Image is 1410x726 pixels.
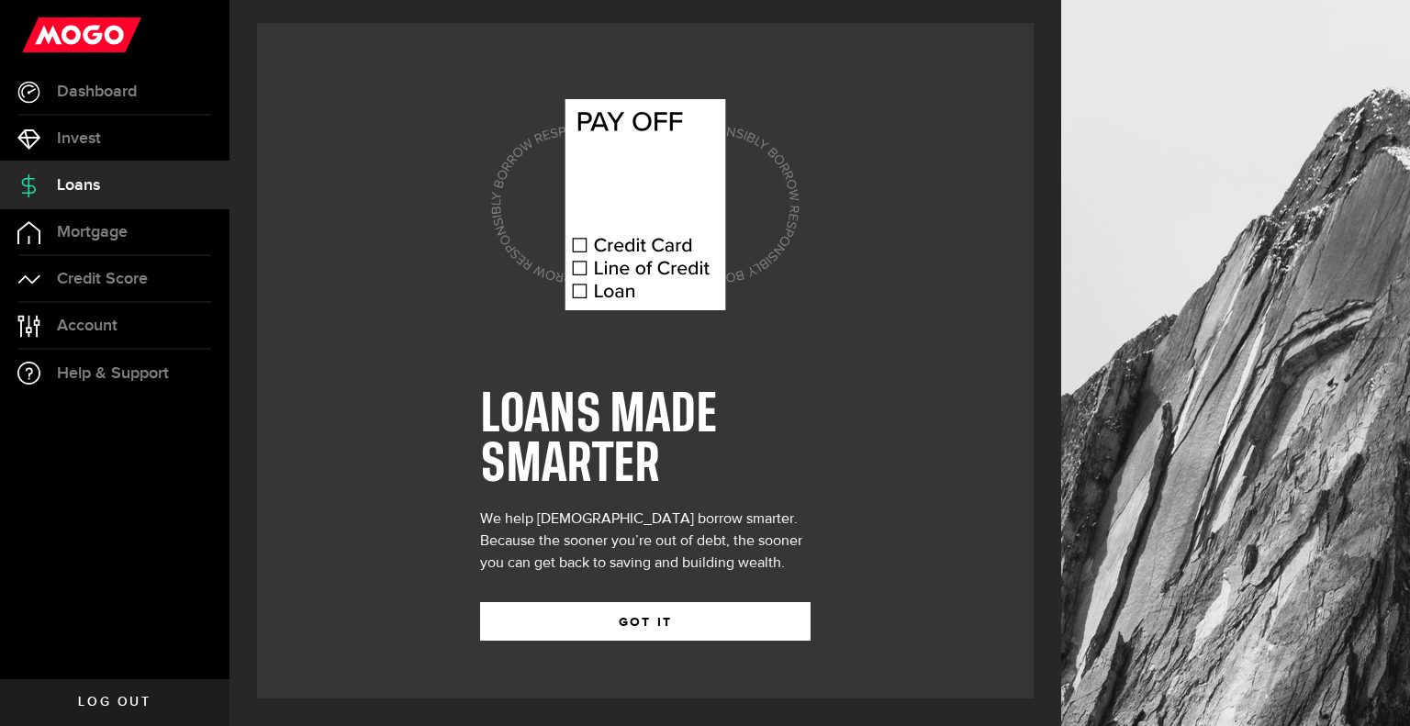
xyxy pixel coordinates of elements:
[57,271,148,287] span: Credit Score
[480,391,811,490] h1: LOANS MADE SMARTER
[480,508,811,575] div: We help [DEMOGRAPHIC_DATA] borrow smarter. Because the sooner you’re out of debt, the sooner you ...
[57,224,128,240] span: Mortgage
[57,177,100,194] span: Loans
[57,318,117,334] span: Account
[78,696,151,709] span: Log out
[480,602,811,641] button: GOT IT
[57,84,137,100] span: Dashboard
[57,130,101,147] span: Invest
[57,365,169,382] span: Help & Support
